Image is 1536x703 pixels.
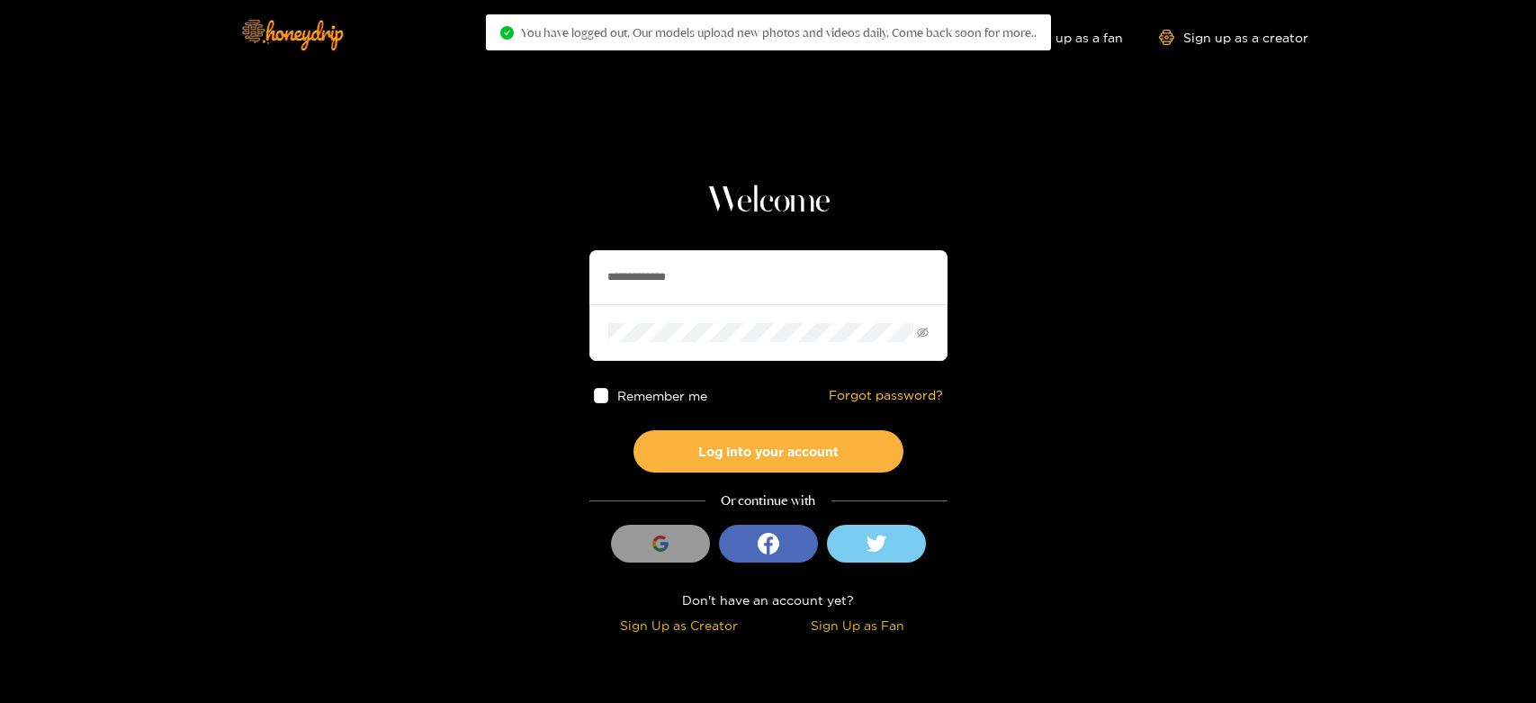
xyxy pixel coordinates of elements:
div: Sign Up as Fan [773,615,943,635]
h1: Welcome [589,180,948,223]
div: Sign Up as Creator [594,615,764,635]
div: Or continue with [589,491,948,511]
a: Sign up as a creator [1159,30,1308,45]
a: Sign up as a fan [1000,30,1123,45]
span: check-circle [500,26,514,40]
button: Log into your account [633,430,903,473]
a: Forgot password? [829,388,943,403]
div: Don't have an account yet? [589,590,948,610]
span: Remember me [617,389,707,402]
span: You have logged out. Our models upload new photos and videos daily. Come back soon for more.. [521,25,1037,40]
span: eye-invisible [917,327,929,338]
